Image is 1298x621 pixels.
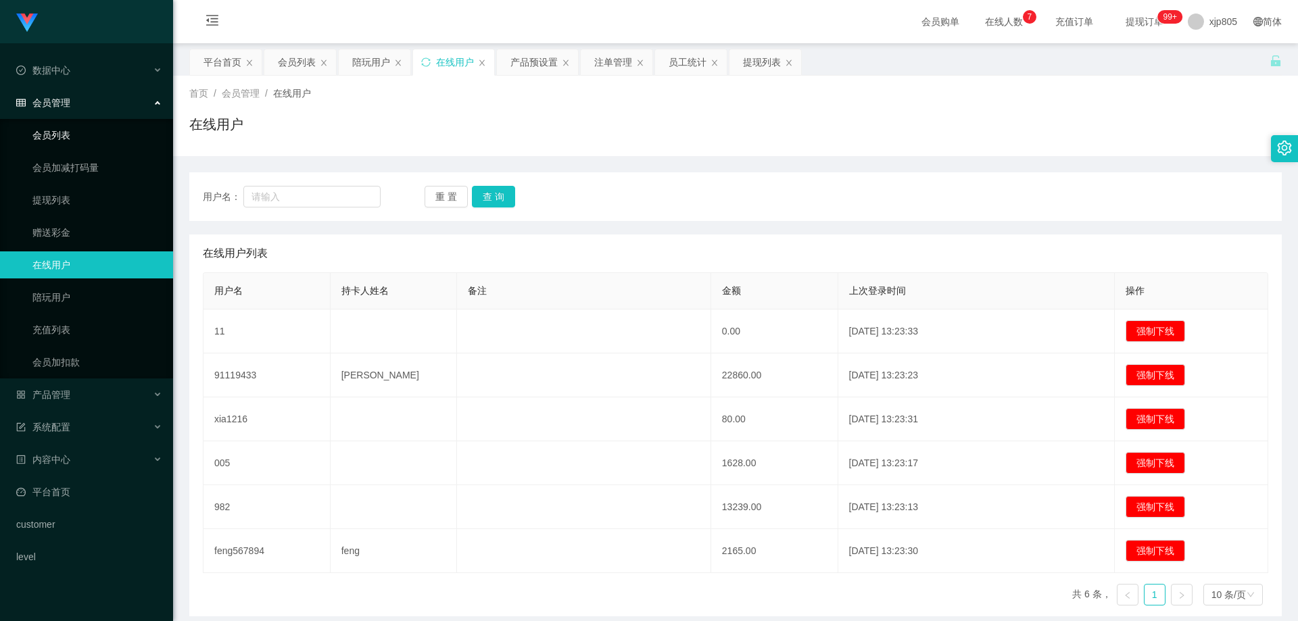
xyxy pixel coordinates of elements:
a: 充值列表 [32,316,162,343]
i: 图标: form [16,422,26,432]
td: 982 [203,485,331,529]
span: 会员管理 [222,88,260,99]
a: 会员列表 [32,122,162,149]
td: 2165.00 [711,529,838,573]
button: 强制下线 [1126,364,1185,386]
td: 13239.00 [711,485,838,529]
i: 图标: check-circle-o [16,66,26,75]
div: 产品预设置 [510,49,558,75]
div: 陪玩用户 [352,49,390,75]
i: 图标: close [478,59,486,67]
sup: 7 [1023,10,1036,24]
span: 操作 [1126,285,1145,296]
span: 系统配置 [16,422,70,432]
span: 会员管理 [16,97,70,108]
td: 11 [203,309,331,353]
td: [DATE] 13:23:17 [838,441,1115,485]
a: 1 [1145,585,1165,605]
i: 图标: close [320,59,328,67]
i: 图标: right [1178,591,1186,599]
td: xia1216 [203,397,331,441]
span: / [265,88,268,99]
input: 请输入 [243,186,381,207]
i: 图标: close [394,59,402,67]
div: 注单管理 [594,49,632,75]
li: 共 6 条， [1072,584,1111,605]
span: 用户名 [214,285,243,296]
td: 1628.00 [711,441,838,485]
td: 005 [203,441,331,485]
li: 1 [1144,584,1165,605]
span: 充值订单 [1049,17,1100,26]
td: 22860.00 [711,353,838,397]
span: 在线人数 [978,17,1030,26]
td: [PERSON_NAME] [331,353,458,397]
a: customer [16,511,162,538]
div: 10 条/页 [1211,585,1246,605]
button: 强制下线 [1126,452,1185,474]
li: 下一页 [1171,584,1193,605]
i: 图标: menu-fold [189,1,235,44]
td: feng567894 [203,529,331,573]
a: 陪玩用户 [32,284,162,311]
span: 在线用户 [273,88,311,99]
span: 持卡人姓名 [341,285,389,296]
span: 内容中心 [16,454,70,465]
a: 会员加减打码量 [32,154,162,181]
i: 图标: close [785,59,793,67]
td: feng [331,529,458,573]
a: 会员加扣款 [32,349,162,376]
div: 平台首页 [203,49,241,75]
a: 赠送彩金 [32,219,162,246]
h1: 在线用户 [189,114,243,134]
a: level [16,543,162,570]
a: 提现列表 [32,187,162,214]
td: [DATE] 13:23:33 [838,309,1115,353]
i: 图标: sync [421,57,431,67]
button: 强制下线 [1126,540,1185,562]
span: 提现订单 [1119,17,1170,26]
div: 在线用户 [436,49,474,75]
img: logo.9652507e.png [16,14,38,32]
sup: 265 [1158,10,1182,24]
li: 上一页 [1117,584,1138,605]
span: 备注 [468,285,487,296]
button: 强制下线 [1126,320,1185,342]
span: 在线用户列表 [203,245,268,262]
td: 80.00 [711,397,838,441]
span: 产品管理 [16,389,70,400]
td: [DATE] 13:23:31 [838,397,1115,441]
span: 上次登录时间 [849,285,906,296]
i: 图标: appstore-o [16,390,26,399]
div: 会员列表 [278,49,316,75]
i: 图标: left [1124,591,1132,599]
i: 图标: close [562,59,570,67]
div: 提现列表 [743,49,781,75]
span: 数据中心 [16,65,70,76]
td: 0.00 [711,309,838,353]
i: 图标: unlock [1270,55,1282,67]
td: [DATE] 13:23:13 [838,485,1115,529]
td: 91119433 [203,353,331,397]
td: [DATE] 13:23:23 [838,353,1115,397]
button: 强制下线 [1126,496,1185,518]
i: 图标: close [711,59,719,67]
i: 图标: setting [1277,141,1292,155]
p: 7 [1027,10,1032,24]
span: 首页 [189,88,208,99]
button: 强制下线 [1126,408,1185,430]
span: / [214,88,216,99]
i: 图标: global [1253,17,1263,26]
i: 图标: table [16,98,26,107]
a: 图标: dashboard平台首页 [16,478,162,505]
i: 图标: down [1247,591,1255,600]
i: 图标: close [636,59,644,67]
div: 员工统计 [669,49,706,75]
i: 图标: close [245,59,254,67]
button: 重 置 [425,186,468,207]
span: 金额 [722,285,741,296]
button: 查 询 [472,186,515,207]
td: [DATE] 13:23:30 [838,529,1115,573]
span: 用户名： [203,190,243,204]
a: 在线用户 [32,251,162,278]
